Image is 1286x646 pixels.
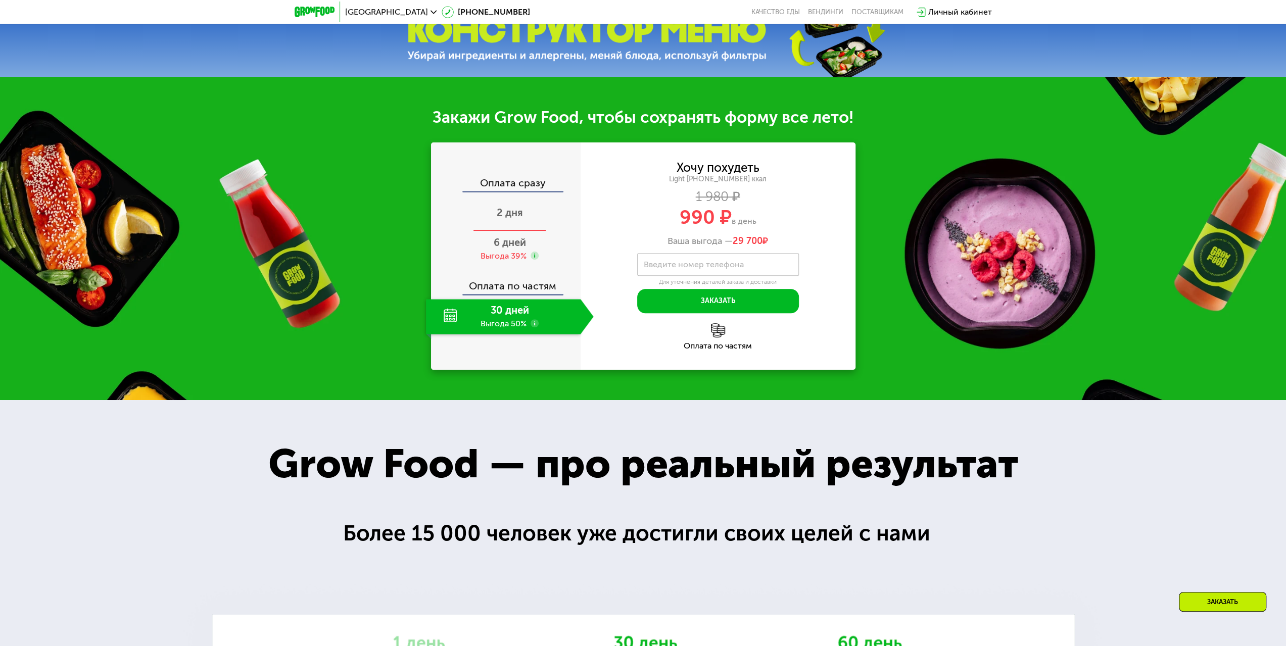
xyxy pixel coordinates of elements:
[432,178,581,191] div: Оплата сразу
[497,207,523,219] span: 2 дня
[637,278,799,286] div: Для уточнения деталей заказа и доставки
[581,342,855,350] div: Оплата по частям
[851,8,903,16] div: поставщикам
[238,433,1048,494] div: Grow Food — про реальный результат
[733,236,768,247] span: ₽
[581,175,855,184] div: Light [PHONE_NUMBER] ккал
[928,6,992,18] div: Личный кабинет
[680,206,732,229] span: 990 ₽
[732,216,756,226] span: в день
[1179,592,1266,612] div: Заказать
[808,8,843,16] a: Вендинги
[733,235,763,246] span: 29 700
[494,236,526,249] span: 6 дней
[711,323,725,337] img: l6xcnZfty9opOoJh.png
[432,271,581,294] div: Оплата по частям
[442,6,530,18] a: [PHONE_NUMBER]
[677,162,759,173] div: Хочу похудеть
[644,262,744,267] label: Введите номер телефона
[637,289,799,313] button: Заказать
[751,8,800,16] a: Качество еды
[581,191,855,203] div: 1 980 ₽
[345,8,428,16] span: [GEOGRAPHIC_DATA]
[581,236,855,247] div: Ваша выгода —
[343,517,943,550] div: Более 15 000 человек уже достигли своих целей с нами
[481,251,527,262] div: Выгода 39%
